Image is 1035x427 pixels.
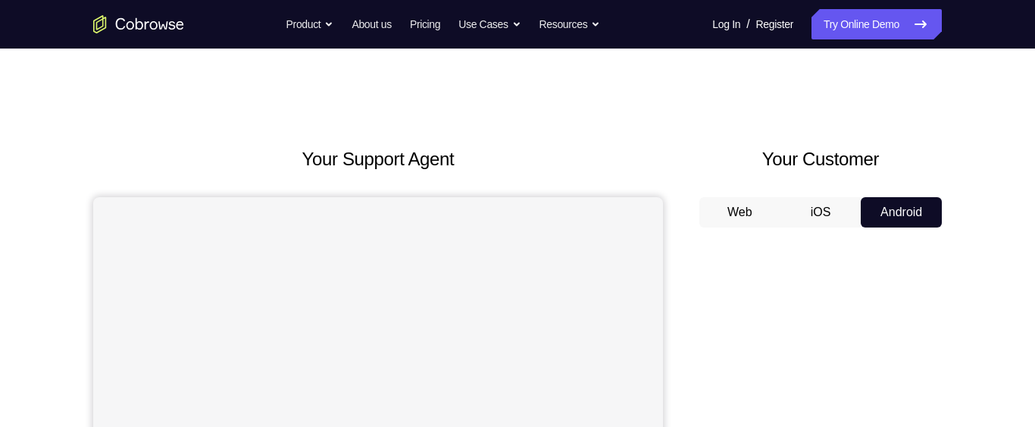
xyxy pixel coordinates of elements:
a: Register [756,9,793,39]
span: / [746,15,749,33]
button: Resources [539,9,601,39]
button: Use Cases [458,9,521,39]
h2: Your Customer [699,146,942,173]
a: Log In [712,9,740,39]
a: Try Online Demo [811,9,942,39]
button: Product [286,9,334,39]
h2: Your Support Agent [93,146,663,173]
button: iOS [780,197,861,228]
button: Web [699,197,780,228]
a: Go to the home page [93,15,184,33]
a: Pricing [410,9,440,39]
a: About us [352,9,391,39]
button: Android [861,197,942,228]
